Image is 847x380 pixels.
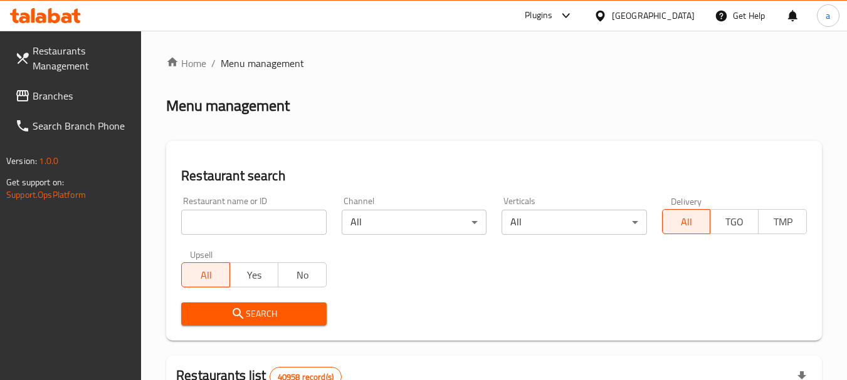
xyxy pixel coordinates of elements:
button: All [181,262,230,287]
span: Branches [33,88,132,103]
span: All [668,213,706,231]
span: Search Branch Phone [33,118,132,133]
div: [GEOGRAPHIC_DATA] [612,9,695,23]
div: Plugins [525,8,552,23]
label: Delivery [671,197,702,205]
span: Version: [6,153,37,169]
span: All [187,266,225,284]
button: No [278,262,327,287]
span: TMP [764,213,802,231]
span: Get support on: [6,174,64,190]
button: All [662,209,711,234]
span: a [826,9,830,23]
label: Upsell [190,250,213,259]
span: 1.0.0 [39,153,58,169]
span: Menu management [221,56,304,71]
div: All [342,210,487,235]
nav: breadcrumb [166,56,822,71]
button: Search [181,302,326,326]
a: Home [166,56,206,71]
h2: Restaurant search [181,167,807,185]
button: Yes [229,262,278,287]
button: TGO [710,209,759,234]
div: All [502,210,646,235]
li: / [211,56,216,71]
a: Search Branch Phone [5,111,142,141]
a: Support.OpsPlatform [6,187,86,203]
span: No [283,266,322,284]
a: Restaurants Management [5,36,142,81]
span: Search [191,306,316,322]
span: TGO [715,213,754,231]
input: Search for restaurant name or ID.. [181,210,326,235]
span: Yes [235,266,273,284]
a: Branches [5,81,142,111]
span: Restaurants Management [33,43,132,73]
button: TMP [758,209,807,234]
h2: Menu management [166,96,290,116]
